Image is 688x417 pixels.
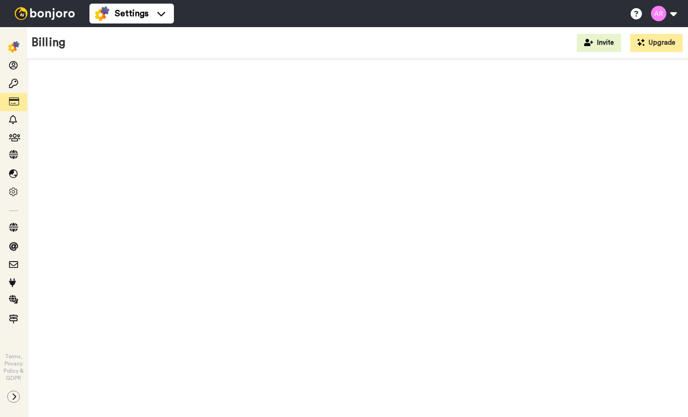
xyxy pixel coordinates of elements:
[11,7,79,20] img: bj-logo-header-white.svg
[8,41,19,52] img: settings-colored.svg
[577,34,621,52] button: Invite
[32,36,66,49] h1: Billing
[95,6,109,21] img: settings-colored.svg
[630,34,683,52] button: Upgrade
[115,7,149,20] span: Settings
